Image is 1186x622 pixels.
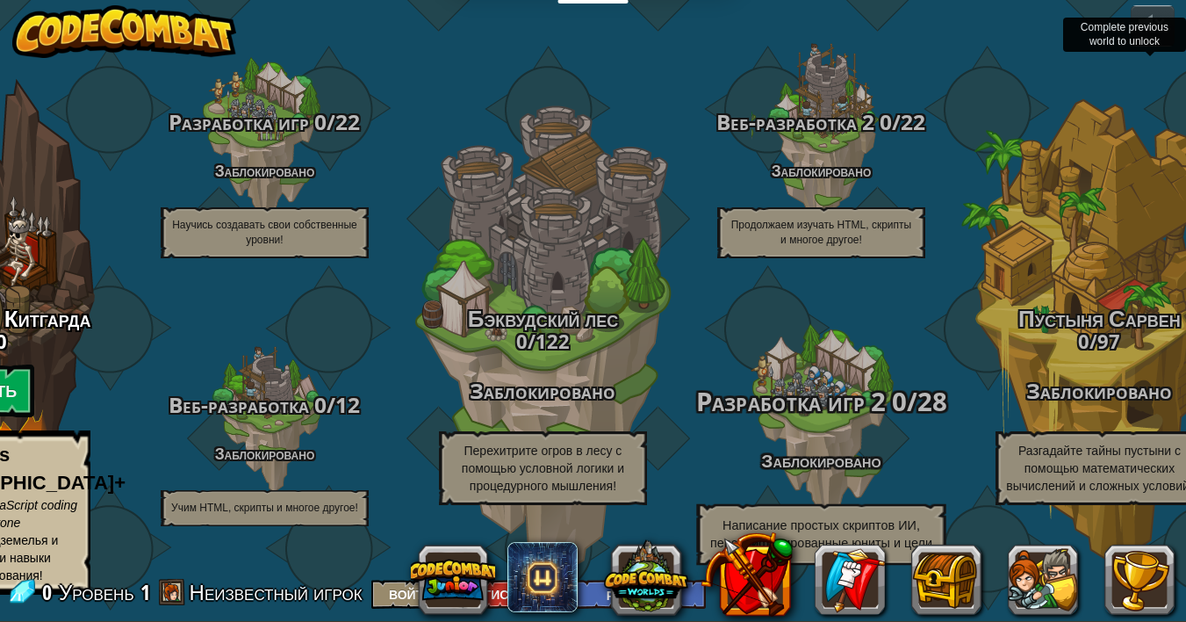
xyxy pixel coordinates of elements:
[404,330,682,351] h3: /
[404,380,682,403] h3: Заблокировано
[1078,328,1089,354] span: 0
[1018,302,1181,334] span: Пустыня Сарвен
[654,450,988,470] h4: Заблокировано
[169,107,309,136] span: Разработка игр
[42,578,57,606] span: 0
[126,445,404,462] h4: Заблокировано
[654,387,988,416] h3: /
[59,578,134,607] span: Уровень
[12,5,237,58] img: CodeCombat - Learn how to code by playing a game
[731,219,911,246] span: Продолжаем изучать HTML, скрипты и многое другое!
[190,578,363,606] span: Неизвестный игрок
[716,107,874,136] span: Веб-разработка 2
[309,107,327,136] span: 0
[1063,18,1186,53] div: Complete previous world to unlock
[140,578,150,606] span: 1
[309,390,327,419] span: 0
[682,163,960,179] h4: Заблокировано
[886,384,907,419] span: 0
[371,580,450,609] button: Войти
[874,107,892,136] span: 0
[171,502,358,514] span: Учим HTML, скрипты и многое другое!
[696,384,886,419] span: Разработка игр 2
[126,111,404,134] h3: /
[335,107,360,136] span: 22
[169,390,309,419] span: Веб-разработка
[682,111,960,134] h3: /
[917,384,947,419] span: 28
[468,302,618,334] span: Бэквудский лес
[126,394,404,417] h3: /
[710,517,932,550] span: Написание простых скриптов ИИ, персонифицированные юниты и цели
[172,219,357,246] span: Научись создавать свои собственные уровни!
[516,328,528,354] span: 0
[335,390,360,419] span: 12
[1131,5,1175,47] button: Регулировать громкость
[126,163,404,179] h4: Заблокировано
[901,107,925,136] span: 22
[535,328,570,354] span: 122
[462,444,624,493] span: Перехитрите огров в лесу с помощью условной логики и процедурного мышления!
[1097,328,1120,354] span: 97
